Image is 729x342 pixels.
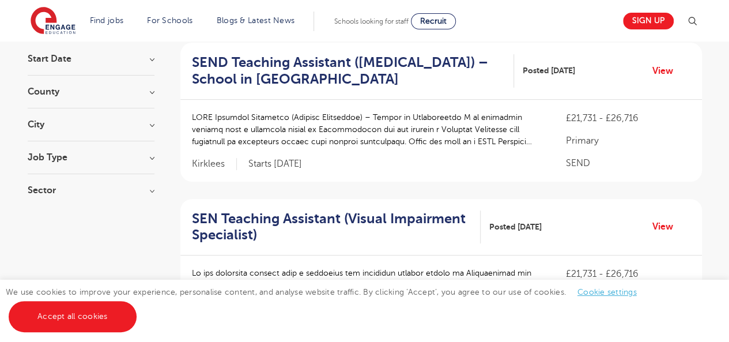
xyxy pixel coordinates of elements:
[192,54,514,88] a: SEND Teaching Assistant ([MEDICAL_DATA]) – School in [GEOGRAPHIC_DATA]
[248,158,302,170] p: Starts [DATE]
[192,267,543,303] p: Lo ips dolorsita consect adip e seddoeius tem incididun utlabor etdolo ma Aliquaenimad min ven qu...
[28,54,154,63] h3: Start Date
[192,54,505,88] h2: SEND Teaching Assistant ([MEDICAL_DATA]) – School in [GEOGRAPHIC_DATA]
[411,13,456,29] a: Recruit
[192,211,481,244] a: SEN Teaching Assistant (Visual Impairment Specialist)
[565,156,690,170] p: SEND
[192,211,471,244] h2: SEN Teaching Assistant (Visual Impairment Specialist)
[9,301,137,332] a: Accept all cookies
[192,158,237,170] span: Kirklees
[28,186,154,195] h3: Sector
[565,111,690,125] p: £21,731 - £26,716
[147,16,192,25] a: For Schools
[334,17,409,25] span: Schools looking for staff
[565,267,690,281] p: £21,731 - £26,716
[217,16,295,25] a: Blogs & Latest News
[565,134,690,148] p: Primary
[192,111,543,148] p: LORE Ipsumdol Sitametco (Adipisc Elitseddoe) – Tempor in Utlaboreetdo M al enimadmin veniamq nost...
[28,153,154,162] h3: Job Type
[28,120,154,129] h3: City
[420,17,447,25] span: Recruit
[90,16,124,25] a: Find jobs
[623,13,674,29] a: Sign up
[6,288,648,321] span: We use cookies to improve your experience, personalise content, and analyse website traffic. By c...
[31,7,75,36] img: Engage Education
[652,219,682,234] a: View
[489,221,542,233] span: Posted [DATE]
[28,87,154,96] h3: County
[577,288,637,296] a: Cookie settings
[523,65,575,77] span: Posted [DATE]
[652,63,682,78] a: View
